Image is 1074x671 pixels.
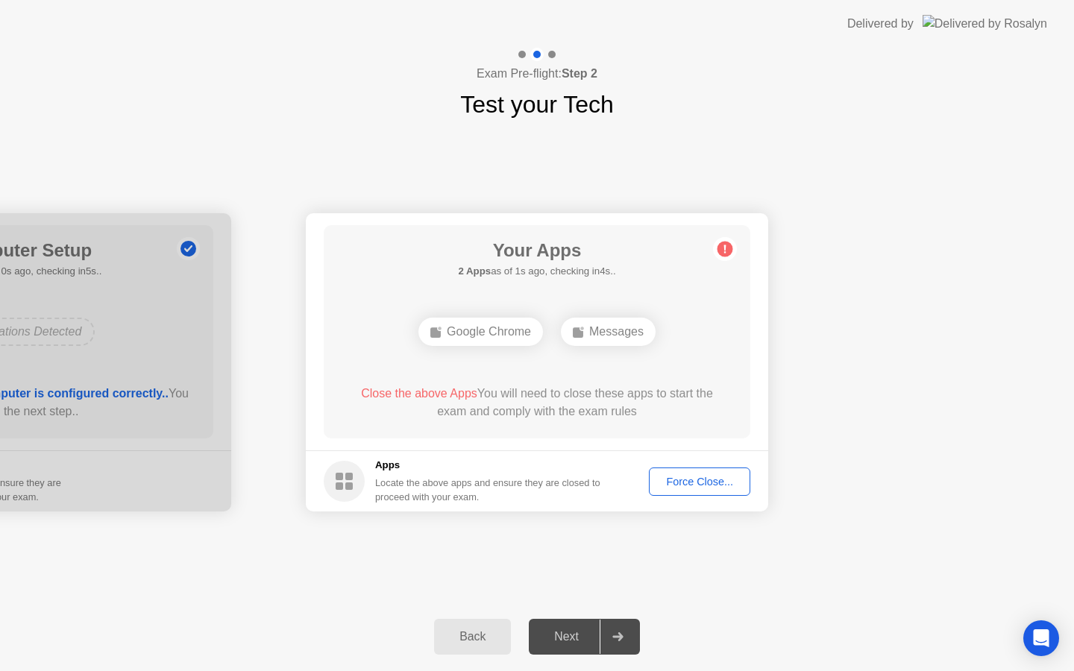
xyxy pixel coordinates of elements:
[458,265,491,277] b: 2 Apps
[458,237,615,264] h1: Your Apps
[477,65,597,83] h4: Exam Pre-flight:
[654,476,745,488] div: Force Close...
[375,476,601,504] div: Locate the above apps and ensure they are closed to proceed with your exam.
[529,619,640,655] button: Next
[458,264,615,279] h5: as of 1s ago, checking in4s..
[562,67,597,80] b: Step 2
[460,86,614,122] h1: Test your Tech
[1023,620,1059,656] div: Open Intercom Messenger
[434,619,511,655] button: Back
[439,630,506,643] div: Back
[561,318,656,346] div: Messages
[533,630,600,643] div: Next
[418,318,543,346] div: Google Chrome
[649,467,750,496] button: Force Close...
[923,15,1047,32] img: Delivered by Rosalyn
[847,15,914,33] div: Delivered by
[375,458,601,473] h5: Apps
[345,385,729,420] div: You will need to close these apps to start the exam and comply with the exam rules
[361,387,477,400] span: Close the above Apps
